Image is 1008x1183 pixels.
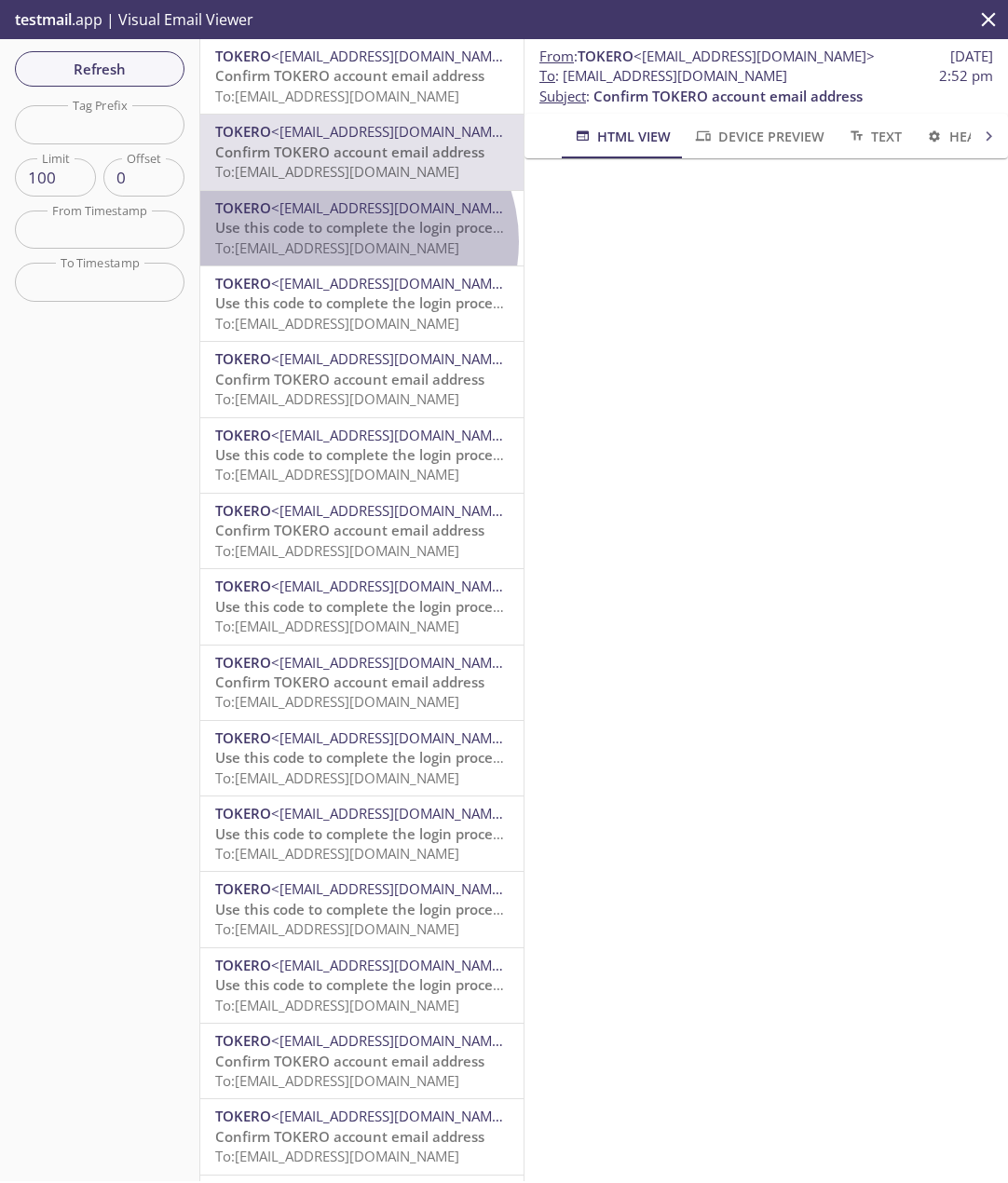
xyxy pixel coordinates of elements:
div: TOKERO<[EMAIL_ADDRESS][DOMAIN_NAME]>Confirm TOKERO account email addressTo:[EMAIL_ADDRESS][DOMAIN... [200,39,524,114]
span: Confirm TOKERO account email address [215,66,484,85]
span: <[EMAIL_ADDRESS][DOMAIN_NAME]> [271,122,512,141]
span: <[EMAIL_ADDRESS][DOMAIN_NAME]> [271,1107,512,1125]
span: Confirm TOKERO account email address [215,673,484,691]
span: TOKERO [215,198,271,217]
span: To: [EMAIL_ADDRESS][DOMAIN_NAME] [215,1071,459,1090]
span: TOKERO [215,804,271,823]
span: <[EMAIL_ADDRESS][DOMAIN_NAME]> [271,956,512,974]
span: Subject [539,87,586,105]
span: Confirm TOKERO account email address [215,1052,484,1070]
span: Use this code to complete the login process on TOKERO [215,975,587,994]
div: TOKERO<[EMAIL_ADDRESS][DOMAIN_NAME]>Use this code to complete the login process on TOKEROTo:[EMAI... [200,266,524,341]
span: To: [EMAIL_ADDRESS][DOMAIN_NAME] [215,617,459,635]
span: To: [EMAIL_ADDRESS][DOMAIN_NAME] [215,844,459,863]
span: : [EMAIL_ADDRESS][DOMAIN_NAME] [539,66,787,86]
span: TOKERO [215,577,271,595]
span: TOKERO [578,47,633,65]
span: Confirm TOKERO account email address [215,1127,484,1146]
span: Use this code to complete the login process on TOKERO [215,824,587,843]
span: TOKERO [215,426,271,444]
div: TOKERO<[EMAIL_ADDRESS][DOMAIN_NAME]>Use this code to complete the login process on TOKEROTo:[EMAI... [200,569,524,644]
span: Text [847,125,902,148]
span: TOKERO [215,879,271,898]
div: TOKERO<[EMAIL_ADDRESS][DOMAIN_NAME]>Use this code to complete the login process on TOKEROTo:[EMAI... [200,191,524,265]
div: TOKERO<[EMAIL_ADDRESS][DOMAIN_NAME]>Use this code to complete the login process on TOKEROTo:[EMAI... [200,796,524,871]
span: To: [EMAIL_ADDRESS][DOMAIN_NAME] [215,768,459,787]
span: : [539,47,875,66]
span: TOKERO [215,122,271,141]
div: TOKERO<[EMAIL_ADDRESS][DOMAIN_NAME]>Confirm TOKERO account email addressTo:[EMAIL_ADDRESS][DOMAIN... [200,342,524,416]
span: <[EMAIL_ADDRESS][DOMAIN_NAME]> [271,501,512,520]
span: Use this code to complete the login process on TOKERO [215,748,587,767]
div: TOKERO<[EMAIL_ADDRESS][DOMAIN_NAME]>Confirm TOKERO account email addressTo:[EMAIL_ADDRESS][DOMAIN... [200,115,524,189]
span: To: [EMAIL_ADDRESS][DOMAIN_NAME] [215,919,459,938]
span: Use this code to complete the login process on TOKERO [215,597,587,616]
span: <[EMAIL_ADDRESS][DOMAIN_NAME]> [633,47,875,65]
div: TOKERO<[EMAIL_ADDRESS][DOMAIN_NAME]>Use this code to complete the login process on TOKEROTo:[EMAI... [200,948,524,1023]
span: Confirm TOKERO account email address [215,370,484,388]
span: Refresh [30,57,170,81]
span: To: [EMAIL_ADDRESS][DOMAIN_NAME] [215,314,459,333]
span: Device Preview [693,125,824,148]
span: <[EMAIL_ADDRESS][DOMAIN_NAME]> [271,653,512,672]
span: To: [EMAIL_ADDRESS][DOMAIN_NAME] [215,541,459,560]
span: Confirm TOKERO account email address [215,143,484,161]
div: TOKERO<[EMAIL_ADDRESS][DOMAIN_NAME]>Confirm TOKERO account email addressTo:[EMAIL_ADDRESS][DOMAIN... [200,646,524,720]
div: TOKERO<[EMAIL_ADDRESS][DOMAIN_NAME]>Confirm TOKERO account email addressTo:[EMAIL_ADDRESS][DOMAIN... [200,1024,524,1098]
span: To [539,66,555,85]
span: <[EMAIL_ADDRESS][DOMAIN_NAME]> [271,728,512,747]
span: TOKERO [215,956,271,974]
span: To: [EMAIL_ADDRESS][DOMAIN_NAME] [215,465,459,483]
span: TOKERO [215,274,271,292]
div: TOKERO<[EMAIL_ADDRESS][DOMAIN_NAME]>Use this code to complete the login process on TOKEROTo:[EMAI... [200,721,524,795]
span: To: [EMAIL_ADDRESS][DOMAIN_NAME] [215,1147,459,1165]
span: Use this code to complete the login process on TOKERO [215,900,587,918]
span: <[EMAIL_ADDRESS][DOMAIN_NAME]> [271,804,512,823]
div: TOKERO<[EMAIL_ADDRESS][DOMAIN_NAME]>Use this code to complete the login process on TOKEROTo:[EMAI... [200,872,524,946]
span: To: [EMAIL_ADDRESS][DOMAIN_NAME] [215,389,459,408]
span: Confirm TOKERO account email address [215,521,484,539]
span: Confirm TOKERO account email address [593,87,863,105]
span: <[EMAIL_ADDRESS][DOMAIN_NAME]> [271,577,512,595]
span: To: [EMAIL_ADDRESS][DOMAIN_NAME] [215,996,459,1014]
span: To: [EMAIL_ADDRESS][DOMAIN_NAME] [215,238,459,257]
span: Use this code to complete the login process on TOKERO [215,218,587,237]
span: <[EMAIL_ADDRESS][DOMAIN_NAME]> [271,1031,512,1050]
div: TOKERO<[EMAIL_ADDRESS][DOMAIN_NAME]>Confirm TOKERO account email addressTo:[EMAIL_ADDRESS][DOMAIN... [200,1099,524,1174]
span: To: [EMAIL_ADDRESS][DOMAIN_NAME] [215,692,459,711]
span: TOKERO [215,349,271,368]
button: Refresh [15,51,184,87]
span: <[EMAIL_ADDRESS][DOMAIN_NAME]> [271,47,512,65]
span: <[EMAIL_ADDRESS][DOMAIN_NAME]> [271,198,512,217]
span: To: [EMAIL_ADDRESS][DOMAIN_NAME] [215,87,459,105]
span: 2:52 pm [939,66,993,86]
span: Use this code to complete the login process on TOKERO [215,445,587,464]
span: From [539,47,574,65]
span: <[EMAIL_ADDRESS][DOMAIN_NAME]> [271,274,512,292]
span: TOKERO [215,501,271,520]
span: <[EMAIL_ADDRESS][DOMAIN_NAME]> [271,349,512,368]
span: TOKERO [215,653,271,672]
span: [DATE] [950,47,993,66]
span: TOKERO [215,1031,271,1050]
span: TOKERO [215,728,271,747]
span: testmail [15,9,72,30]
span: TOKERO [215,1107,271,1125]
span: HTML View [573,125,671,148]
p: : [539,66,993,106]
div: TOKERO<[EMAIL_ADDRESS][DOMAIN_NAME]>Use this code to complete the login process on TOKEROTo:[EMAI... [200,418,524,493]
span: To: [EMAIL_ADDRESS][DOMAIN_NAME] [215,162,459,181]
span: TOKERO [215,47,271,65]
div: TOKERO<[EMAIL_ADDRESS][DOMAIN_NAME]>Confirm TOKERO account email addressTo:[EMAIL_ADDRESS][DOMAIN... [200,494,524,568]
span: <[EMAIL_ADDRESS][DOMAIN_NAME]> [271,879,512,898]
span: <[EMAIL_ADDRESS][DOMAIN_NAME]> [271,426,512,444]
span: Use this code to complete the login process on TOKERO [215,293,587,312]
